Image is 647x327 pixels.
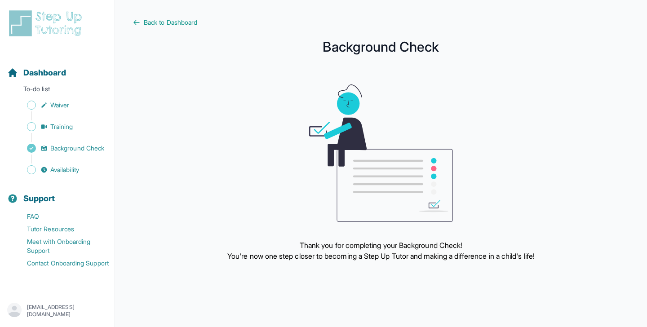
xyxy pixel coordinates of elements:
a: FAQ [7,210,115,223]
button: Dashboard [4,52,111,83]
a: Back to Dashboard [133,18,629,27]
p: [EMAIL_ADDRESS][DOMAIN_NAME] [27,304,107,318]
img: logo [7,9,87,38]
span: Support [23,192,55,205]
button: Support [4,178,111,208]
button: [EMAIL_ADDRESS][DOMAIN_NAME] [7,303,107,319]
a: Tutor Resources [7,223,115,235]
span: Waiver [50,101,69,110]
a: Dashboard [7,66,66,79]
a: Contact Onboarding Support [7,257,115,270]
p: To-do list [4,84,111,97]
span: Availability [50,165,79,174]
a: Training [7,120,115,133]
p: You're now one step closer to becoming a Step Up Tutor and making a difference in a child's life! [227,251,535,261]
h1: Background Check [133,41,629,52]
span: Back to Dashboard [144,18,197,27]
a: Waiver [7,99,115,111]
p: Thank you for completing your Background Check! [227,240,535,251]
a: Meet with Onboarding Support [7,235,115,257]
a: Background Check [7,142,115,155]
span: Training [50,122,73,131]
a: Availability [7,163,115,176]
span: Dashboard [23,66,66,79]
img: meeting graphic [309,84,453,222]
span: Background Check [50,144,104,153]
